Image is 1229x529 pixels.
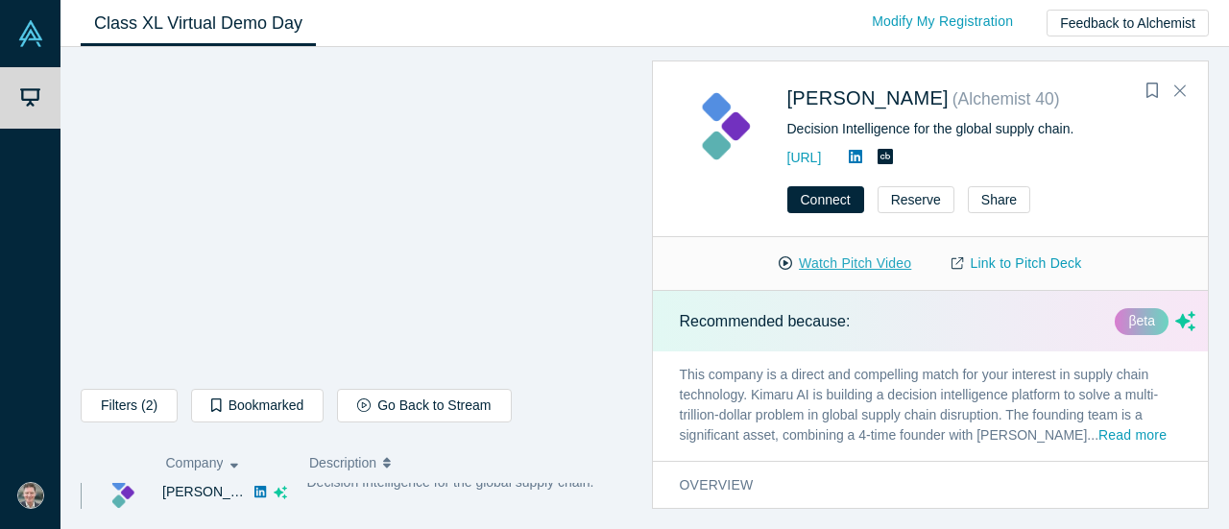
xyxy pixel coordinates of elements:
button: Watch Pitch Video [759,247,931,280]
a: Link to Pitch Deck [931,247,1101,280]
img: Kimaru AI's Logo [102,472,142,513]
button: Company [166,443,290,483]
span: Decision Intelligence for the global supply chain. [307,474,594,490]
button: Read more [1098,425,1167,447]
a: Class XL Virtual Demo Day [81,1,316,46]
button: Description [309,443,625,483]
iframe: Zeehub AI [82,62,638,374]
svg: dsa ai sparkles [274,486,287,499]
h3: overview [680,475,1169,495]
button: Share [968,186,1030,213]
a: Modify My Registration [852,5,1033,38]
svg: dsa ai sparkles [1175,311,1195,331]
a: [PERSON_NAME] [787,87,949,108]
div: βeta [1115,308,1169,335]
button: Filters (2) [81,389,178,422]
p: Recommended because: [680,310,851,333]
button: Connect [787,186,864,213]
a: [URL] [787,150,822,165]
p: This company is a direct and compelling match for your interest in supply chain technology. Kimar... [653,351,1223,461]
button: Feedback to Alchemist [1047,10,1209,36]
button: Close [1166,76,1194,107]
small: ( Alchemist 40 ) [952,89,1060,108]
button: Bookmarked [191,389,324,422]
button: Bookmark [1139,78,1166,105]
span: Company [166,443,224,483]
img: Wolfgang Lehmacher's Account [17,482,44,509]
button: Go Back to Stream [337,389,511,422]
a: [PERSON_NAME] [162,484,273,499]
button: Reserve [878,186,954,213]
img: Alchemist Vault Logo [17,20,44,47]
span: Description [309,443,376,483]
img: Kimaru AI's Logo [680,83,767,170]
div: Decision Intelligence for the global supply chain. [787,119,1182,139]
